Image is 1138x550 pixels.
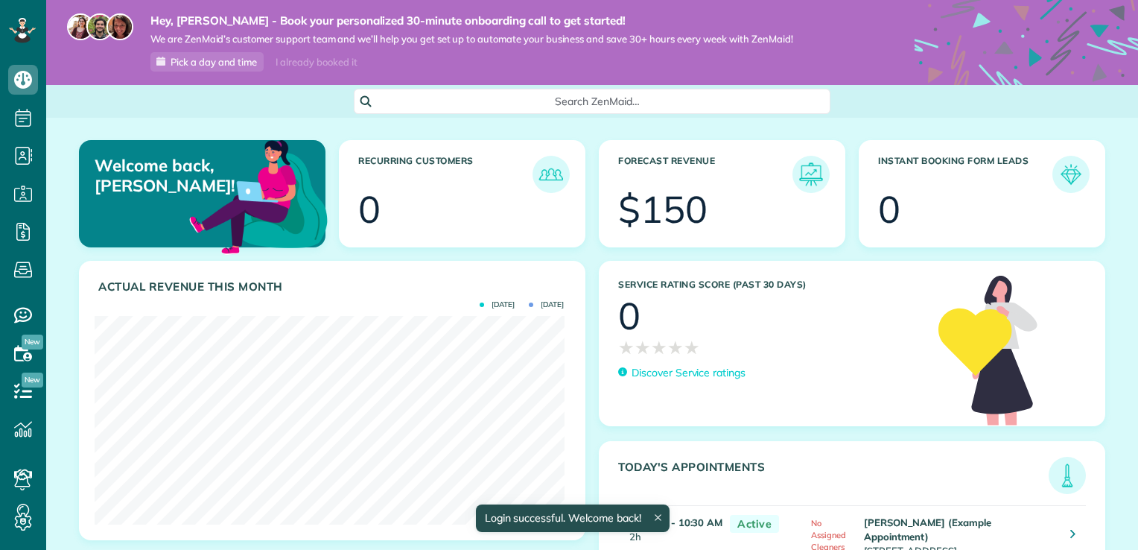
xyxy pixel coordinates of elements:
span: ★ [635,335,651,361]
span: ★ [667,335,684,361]
h3: Today's Appointments [618,461,1049,494]
h3: Forecast Revenue [618,156,792,193]
img: jorge-587dff0eeaa6aab1f244e6dc62b8924c3b6ad411094392a53c71c6c4a576187d.jpg [86,13,113,40]
img: icon_todays_appointments-901f7ab196bb0bea1936b74009e4eb5ffbc2d2711fa7634e0d609ed5ef32b18b.png [1052,461,1082,490]
span: [DATE] [529,301,564,309]
span: New [22,335,43,350]
div: $150 [618,191,708,228]
span: New [22,373,43,388]
h3: Service Rating score (past 30 days) [618,279,924,290]
span: Pick a day and time [171,56,257,68]
p: Welcome back, [PERSON_NAME]! [95,156,245,195]
div: 0 [878,191,900,228]
strong: [PERSON_NAME] (Example Appointment) [864,516,991,543]
img: dashboard_welcome-42a62b7d889689a78055ac9021e634bf52bae3f8056760290aed330b23ab8690.png [186,123,331,268]
span: ★ [651,335,667,361]
strong: Hey, [PERSON_NAME] - Book your personalized 30-minute onboarding call to get started! [150,13,793,28]
img: icon_form_leads-04211a6a04a5b2264e4ee56bc0799ec3eb69b7e499cbb523a139df1d13a81ae0.png [1056,159,1086,189]
h3: Recurring Customers [358,156,533,193]
strong: 8:30 AM - 10:30 AM [629,516,722,528]
div: I already booked it [267,53,366,72]
img: icon_recurring_customers-cf858462ba22bcd05b5a5880d41d6543d210077de5bb9ebc9590e49fd87d84ed.png [536,159,566,189]
img: icon_forecast_revenue-8c13a41c7ed35a8dcfafea3cbb826a0462acb37728057bba2d056411b612bbbe.png [796,159,826,189]
span: [DATE] [480,301,515,309]
div: 0 [358,191,381,228]
a: Pick a day and time [150,52,264,72]
div: 0 [618,297,640,335]
div: Login successful. Welcome back! [475,505,669,532]
span: Active [730,515,779,534]
a: Discover Service ratings [618,365,746,381]
span: ★ [684,335,700,361]
span: We are ZenMaid’s customer support team and we’ll help you get set up to automate your business an... [150,33,793,45]
p: Discover Service ratings [632,365,746,381]
h3: Actual Revenue this month [98,280,570,294]
img: maria-72a9807cf96188c08ef61303f053569d2e2a8a1cde33d635c8a3ac13582a053d.jpg [67,13,94,40]
h3: Instant Booking Form Leads [878,156,1052,193]
span: ★ [618,335,635,361]
img: michelle-19f622bdf1676172e81f8f8fba1fb50e276960ebfe0243fe18214015130c80e4.jpg [107,13,133,40]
